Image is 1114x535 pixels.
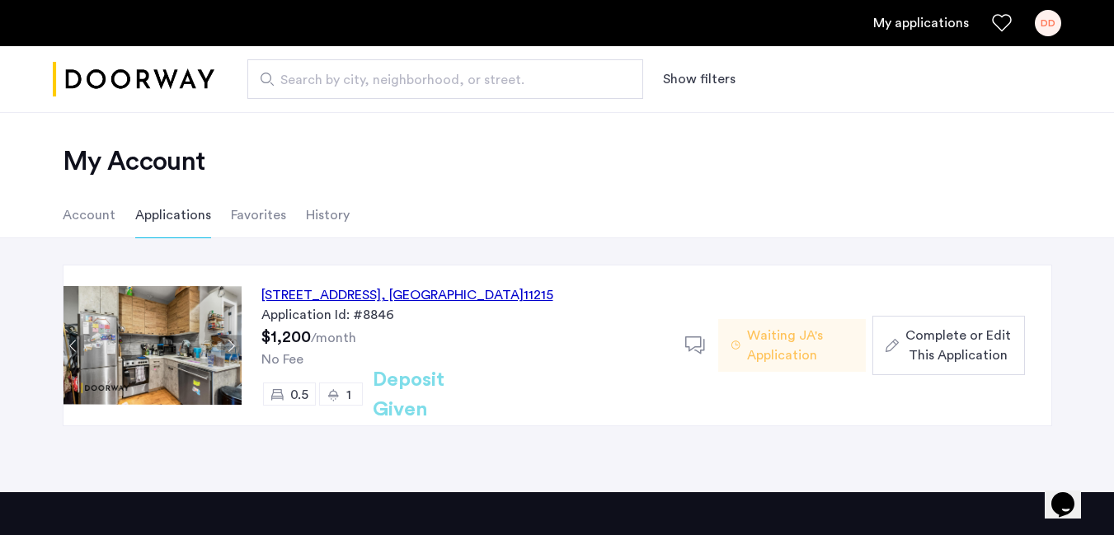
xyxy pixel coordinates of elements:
h2: Deposit Given [373,365,504,425]
span: $1,200 [261,329,311,345]
span: 1 [346,388,351,401]
span: Waiting JA's Application [747,326,853,365]
div: [STREET_ADDRESS] 11215 [261,285,553,305]
iframe: chat widget [1045,469,1098,519]
h2: My Account [63,145,1052,178]
input: Apartment Search [247,59,643,99]
button: button [872,316,1024,375]
a: Favorites [992,13,1012,33]
span: 0.5 [290,388,308,401]
img: Apartment photo [63,286,242,405]
span: Complete or Edit This Application [905,326,1011,365]
button: Next apartment [221,336,242,356]
li: Favorites [231,192,286,238]
img: logo [53,49,214,110]
li: History [306,192,350,238]
a: Cazamio logo [53,49,214,110]
li: Applications [135,192,211,238]
button: Previous apartment [63,336,84,356]
a: My application [873,13,969,33]
li: Account [63,192,115,238]
div: DD [1035,10,1061,36]
div: Application Id: #8846 [261,305,665,325]
span: Search by city, neighborhood, or street. [280,70,597,90]
span: No Fee [261,353,303,366]
span: , [GEOGRAPHIC_DATA] [381,289,524,302]
sub: /month [311,331,356,345]
button: Show or hide filters [663,69,736,89]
